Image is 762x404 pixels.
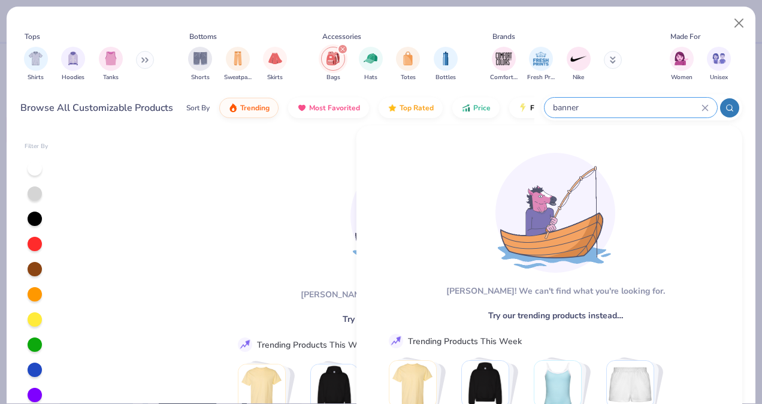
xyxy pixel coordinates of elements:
[710,73,728,82] span: Unisex
[490,47,518,82] div: filter for Comfort Colors
[191,73,210,82] span: Shorts
[104,52,117,65] img: Tanks Image
[492,31,515,42] div: Brands
[263,47,287,82] button: filter button
[359,47,383,82] button: filter button
[728,12,751,35] button: Close
[527,47,555,82] button: filter button
[452,98,500,118] button: Price
[527,47,555,82] div: filter for Fresh Prints
[62,73,84,82] span: Hoodies
[186,102,210,113] div: Sort By
[490,47,518,82] button: filter button
[219,98,279,118] button: Trending
[532,50,550,68] img: Fresh Prints Image
[66,52,80,65] img: Hoodies Image
[103,73,119,82] span: Tanks
[24,47,48,82] button: filter button
[446,285,664,297] div: [PERSON_NAME]! We can't find what you're looking for.
[188,47,212,82] button: filter button
[364,52,377,65] img: Hats Image
[670,47,694,82] button: filter button
[288,98,369,118] button: Most Favorited
[228,103,238,113] img: trending.gif
[401,52,415,65] img: Totes Image
[309,103,360,113] span: Most Favorited
[396,47,420,82] div: filter for Totes
[712,52,726,65] img: Unisex Image
[322,31,361,42] div: Accessories
[567,47,591,82] button: filter button
[570,50,588,68] img: Nike Image
[379,98,443,118] button: Top Rated
[675,52,688,65] img: Women Image
[396,47,420,82] button: filter button
[552,101,701,114] input: Try "T-Shirt"
[670,31,700,42] div: Made For
[240,339,250,350] img: trend_line.gif
[25,142,49,151] div: Filter By
[707,47,731,82] div: filter for Unisex
[518,103,528,113] img: flash.gif
[670,47,694,82] div: filter for Women
[400,103,434,113] span: Top Rated
[509,98,648,118] button: Fresh Prints Flash
[224,73,252,82] span: Sweatpants
[240,103,270,113] span: Trending
[267,73,283,82] span: Skirts
[434,47,458,82] button: filter button
[188,47,212,82] div: filter for Shorts
[99,47,123,82] div: filter for Tanks
[321,47,345,82] button: filter button
[439,52,452,65] img: Bottles Image
[25,31,40,42] div: Tops
[326,73,340,82] span: Bags
[343,313,477,325] span: Try our trending products instead…
[530,103,592,113] span: Fresh Prints Flash
[436,73,456,82] span: Bottles
[388,103,397,113] img: TopRated.gif
[263,47,287,82] div: filter for Skirts
[364,73,377,82] span: Hats
[189,31,217,42] div: Bottoms
[326,52,340,65] img: Bags Image
[401,73,416,82] span: Totes
[20,101,173,115] div: Browse All Customizable Products
[391,336,401,346] img: trend_line.gif
[707,47,731,82] button: filter button
[490,73,518,82] span: Comfort Colors
[29,52,43,65] img: Shirts Image
[99,47,123,82] button: filter button
[488,309,622,322] span: Try our trending products instead…
[224,47,252,82] button: filter button
[567,47,591,82] div: filter for Nike
[573,73,584,82] span: Nike
[24,47,48,82] div: filter for Shirts
[268,52,282,65] img: Skirts Image
[408,335,522,348] div: Trending Products This Week
[224,47,252,82] div: filter for Sweatpants
[231,52,244,65] img: Sweatpants Image
[527,73,555,82] span: Fresh Prints
[350,156,470,276] img: Loading...
[297,103,307,113] img: most_fav.gif
[301,288,519,301] div: [PERSON_NAME]! We can't find what you're looking for.
[495,153,615,273] img: Loading...
[473,103,491,113] span: Price
[671,73,693,82] span: Women
[193,52,207,65] img: Shorts Image
[434,47,458,82] div: filter for Bottles
[61,47,85,82] button: filter button
[61,47,85,82] div: filter for Hoodies
[495,50,513,68] img: Comfort Colors Image
[321,47,345,82] div: filter for Bags
[257,339,371,351] div: Trending Products This Week
[28,73,44,82] span: Shirts
[359,47,383,82] div: filter for Hats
